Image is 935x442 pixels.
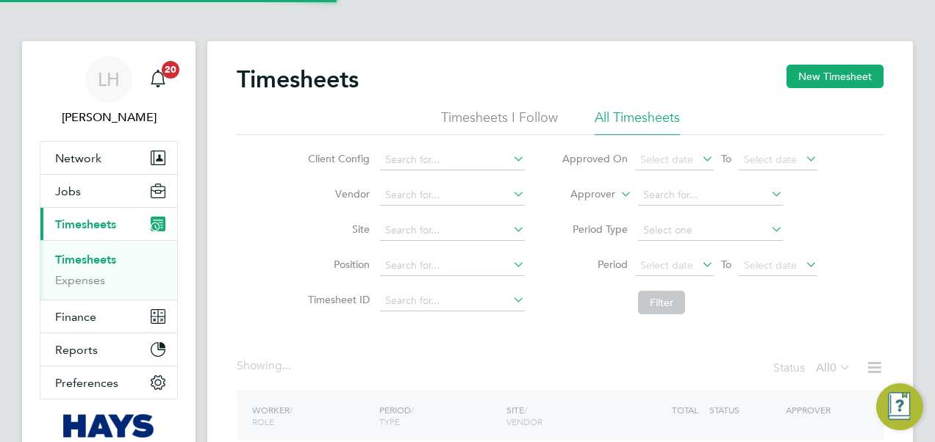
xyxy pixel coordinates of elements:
label: Period Type [562,222,628,236]
label: All [816,361,851,375]
label: Site [304,222,370,236]
label: Approver [549,187,615,202]
span: Reports [55,343,98,357]
button: Reports [40,333,177,366]
button: Preferences [40,366,177,399]
input: Search for... [380,256,525,276]
button: Engage Resource Center [876,383,923,430]
span: 0 [830,361,837,375]
img: hays-logo-retina.png [63,414,155,438]
label: Timesheet ID [304,293,370,306]
li: Timesheets I Follow [441,109,558,135]
button: Timesheets [40,208,177,240]
a: 20 [143,56,173,103]
span: 20 [162,61,179,79]
li: All Timesheets [595,109,680,135]
span: Finance [55,310,96,324]
a: Go to home page [40,414,178,438]
span: Select date [744,258,797,272]
label: Position [304,258,370,271]
input: Search for... [380,150,525,170]
div: Showing [237,358,294,374]
span: Select date [640,153,693,166]
span: Select date [744,153,797,166]
div: Timesheets [40,240,177,300]
input: Select one [638,220,783,241]
span: Laura Hawksworth [40,109,178,126]
input: Search for... [380,220,525,241]
span: To [717,255,736,274]
a: Timesheets [55,253,116,267]
span: ... [282,358,291,373]
input: Search for... [638,185,783,206]
h2: Timesheets [237,65,359,94]
span: Network [55,151,101,165]
span: Select date [640,258,693,272]
input: Search for... [380,185,525,206]
span: Timesheets [55,217,116,231]
label: Vendor [304,187,370,200]
label: Approved On [562,152,628,165]
span: Jobs [55,184,81,198]
span: Preferences [55,376,118,390]
button: New Timesheet [787,65,884,88]
button: Finance [40,300,177,333]
div: Status [773,358,854,379]
a: LH[PERSON_NAME] [40,56,178,126]
label: Client Config [304,152,370,165]
span: LH [98,70,120,89]
label: Period [562,258,628,271]
span: To [717,149,736,168]
input: Search for... [380,291,525,311]
button: Filter [638,291,685,314]
button: Jobs [40,175,177,207]
a: Expenses [55,273,105,287]
button: Network [40,142,177,174]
